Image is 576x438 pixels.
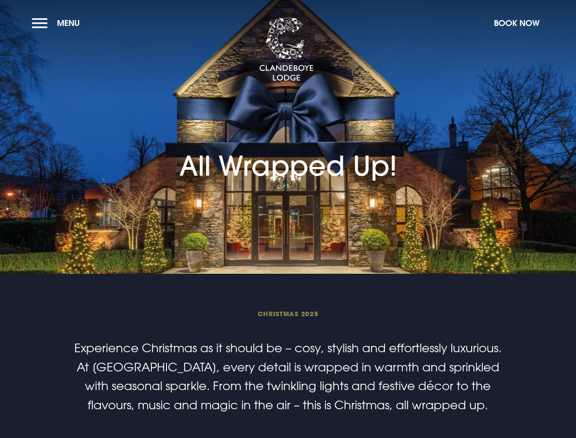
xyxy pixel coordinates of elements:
span: Christmas 2025 [71,309,505,318]
h1: All Wrapped Up! [179,96,397,182]
button: Book Now [489,13,544,33]
button: Menu [32,13,84,33]
img: Clandeboye Lodge [259,18,314,82]
p: Experience Christmas as it should be – cosy, stylish and effortlessly luxurious. At [GEOGRAPHIC_D... [71,339,505,414]
span: Menu [57,18,80,28]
